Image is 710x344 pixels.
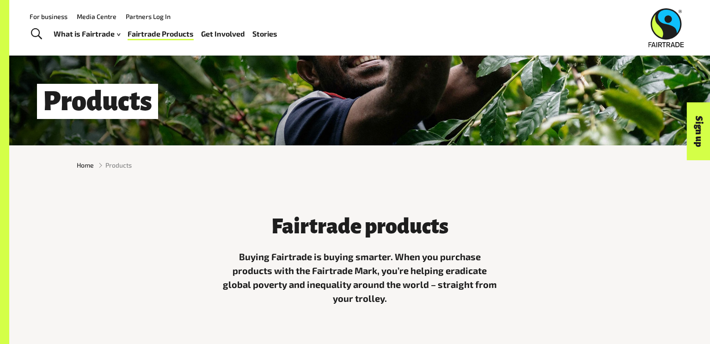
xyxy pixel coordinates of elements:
a: Get Involved [201,27,245,41]
p: Buying Fairtrade is buying smarter. When you purchase products with the Fairtrade Mark, you’re he... [221,250,498,305]
img: Fairtrade Australia New Zealand logo [649,8,684,47]
a: Stories [252,27,277,41]
a: Media Centre [77,13,116,20]
h3: Fairtrade products [221,215,498,238]
h1: Products [37,84,158,119]
a: Partners Log In [126,13,171,20]
a: What is Fairtrade [54,27,120,41]
span: Products [105,160,132,170]
a: Fairtrade Products [128,27,194,41]
a: Toggle Search [25,23,48,46]
a: For business [30,13,67,20]
a: Home [77,160,94,170]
